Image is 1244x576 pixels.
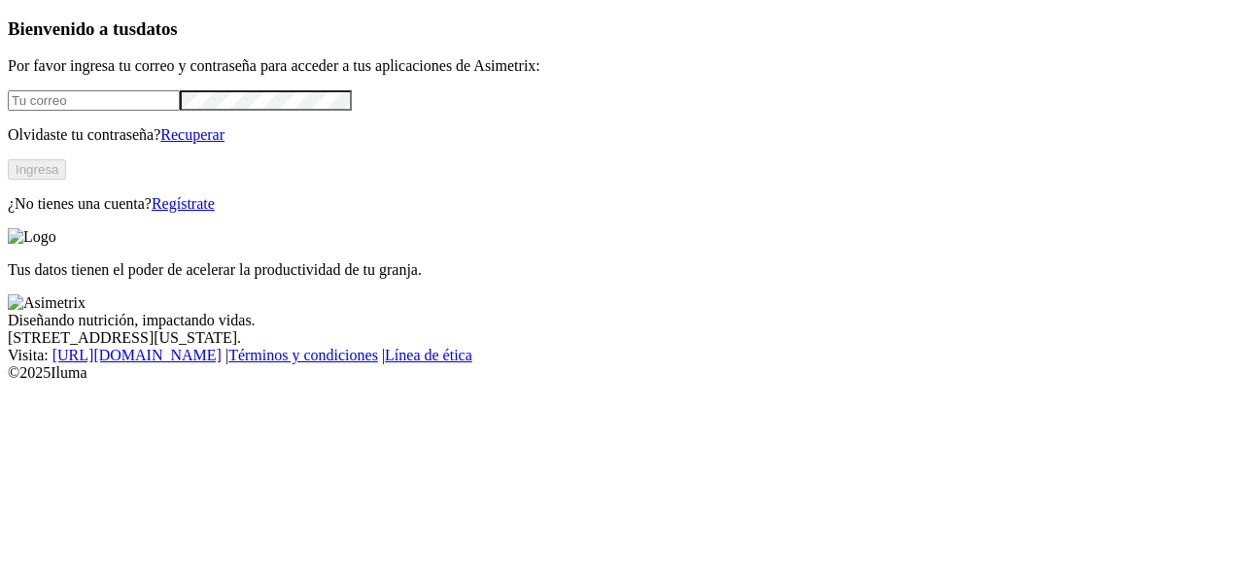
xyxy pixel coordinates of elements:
[385,347,472,363] a: Línea de ética
[52,347,222,363] a: [URL][DOMAIN_NAME]
[8,57,1236,75] p: Por favor ingresa tu correo y contraseña para acceder a tus aplicaciones de Asimetrix:
[228,347,378,363] a: Términos y condiciones
[8,126,1236,144] p: Olvidaste tu contraseña?
[8,228,56,246] img: Logo
[8,347,1236,364] div: Visita : | |
[8,159,66,180] button: Ingresa
[8,294,86,312] img: Asimetrix
[8,329,1236,347] div: [STREET_ADDRESS][US_STATE].
[8,195,1236,213] p: ¿No tienes una cuenta?
[136,18,178,39] span: datos
[8,364,1236,382] div: © 2025 Iluma
[160,126,225,143] a: Recuperar
[8,312,1236,329] div: Diseñando nutrición, impactando vidas.
[8,18,1236,40] h3: Bienvenido a tus
[8,90,180,111] input: Tu correo
[152,195,215,212] a: Regístrate
[8,261,1236,279] p: Tus datos tienen el poder de acelerar la productividad de tu granja.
